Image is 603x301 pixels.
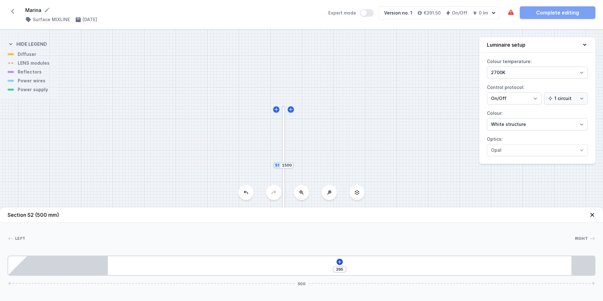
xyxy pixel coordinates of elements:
button: Expert mode [360,9,374,17]
h4: Surface MIXLINE [33,16,70,23]
span: (500 mm) [35,212,59,218]
select: Optics: [487,144,588,156]
select: Control protocol: [487,92,542,104]
h4: Hide legend [16,41,47,47]
button: Hide legend [8,36,47,51]
div: Version no. 1 [384,10,412,16]
select: Colour: [487,118,588,130]
h4: 0 lm [479,10,488,16]
span: Left [15,236,25,241]
h4: Luminaire setup [487,41,525,49]
label: Colour: [487,108,588,130]
button: Luminaire setup [479,37,595,53]
input: Dimension [mm] [282,163,292,168]
h4: [DATE] [83,16,97,23]
form: Marina [25,6,321,14]
select: Colour temperature: [487,67,588,79]
input: Dimension [mm] [335,267,345,272]
h4: Section S2 [8,211,59,219]
label: Expert mode [328,9,374,17]
label: Control protocol: [487,82,588,104]
span: 500 [295,281,308,285]
h4: On/Off [452,10,467,16]
select: Control protocol: [544,92,588,104]
label: Optics: [487,134,588,156]
span: Right [575,236,588,241]
button: Add element [337,259,343,265]
button: Version no. 1€391.50On/Off0 lm [379,6,500,20]
label: Colour temperature: [487,56,588,79]
h4: €391.50 [424,10,441,16]
button: Rename project [44,7,50,13]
